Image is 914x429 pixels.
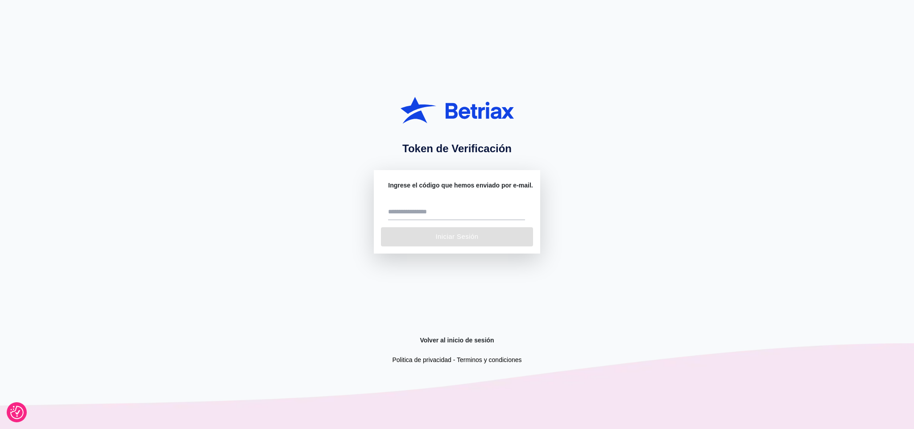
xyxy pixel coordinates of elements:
h1: Token de Verificación [402,142,512,156]
img: Revisit consent button [10,406,24,419]
a: Volver al inicio de sesión [420,336,494,345]
p: Politica de privacidad - Terminos y condiciones [393,355,522,364]
button: Preferencias de consentimiento [10,406,24,419]
label: Ingrese el código que hemos enviado por e-mail. [388,181,533,190]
